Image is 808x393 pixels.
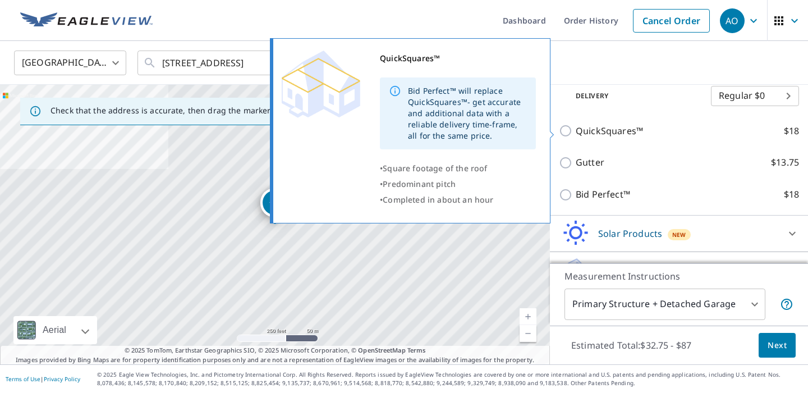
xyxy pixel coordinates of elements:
p: Bid Perfect™ [576,188,630,202]
p: Estimated Total: $32.75 - $87 [562,333,700,358]
a: Current Level 17, Zoom In [520,308,536,325]
div: Primary Structure + Detached Garage [564,289,765,320]
a: Terms of Use [6,375,40,383]
div: AO [720,8,745,33]
div: Bid Perfect™ will replace QuickSquares™- get accurate and additional data with a reliable deliver... [408,81,527,146]
p: Gutter [576,156,604,170]
div: • [380,192,536,208]
p: $18 [784,124,799,138]
p: $13.75 [771,156,799,170]
button: Next [759,333,796,358]
a: OpenStreetMap [358,346,405,354]
p: Solar Products [598,227,662,240]
a: Cancel Order [633,9,710,33]
span: New [672,230,686,239]
p: QuickSquares™ [576,124,643,138]
input: Search by address or latitude-longitude [162,47,322,79]
p: Check that the address is accurate, then drag the marker over the correct structure. [50,106,374,116]
div: Dropped pin, building 1, Residential property, 8501 W North Ter Niles, IL 60714 [260,188,290,223]
img: Premium [282,51,360,118]
img: EV Logo [20,12,153,29]
span: Next [768,339,787,353]
p: $18 [784,188,799,202]
p: © 2025 Eagle View Technologies, Inc. and Pictometry International Corp. All Rights Reserved. Repo... [97,371,802,387]
div: [GEOGRAPHIC_DATA] [14,47,126,79]
a: Current Level 17, Zoom Out [520,325,536,342]
div: • [380,176,536,192]
a: Terms [407,346,426,354]
div: Regular $0 [711,80,799,112]
span: Square footage of the roof [383,163,487,173]
span: Completed in about an hour [383,194,493,205]
span: © 2025 TomTom, Earthstar Geographics SIO, © 2025 Microsoft Corporation, © [125,346,426,355]
p: Measurement Instructions [564,269,793,283]
p: Delivery [559,91,711,101]
p: | [6,376,80,382]
div: Aerial [13,316,97,344]
div: • [380,161,536,176]
div: Aerial [39,316,70,344]
span: Predominant pitch [383,179,456,189]
div: Solar ProductsNew [559,220,799,247]
div: QuickSquares™ [380,51,536,66]
div: Walls ProductsNew [559,257,799,284]
span: Your report will include the primary structure and a detached garage if one exists. [780,298,793,311]
a: Privacy Policy [44,375,80,383]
